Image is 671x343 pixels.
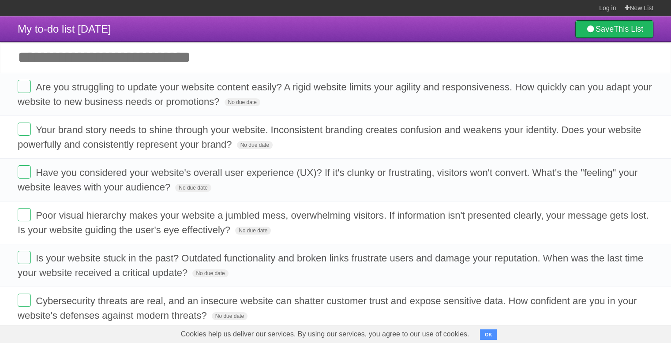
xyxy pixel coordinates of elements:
span: Are you struggling to update your website content easily? A rigid website limits your agility and... [18,82,652,107]
span: No due date [225,98,260,106]
span: Cookies help us deliver our services. By using our services, you agree to our use of cookies. [172,325,478,343]
label: Done [18,208,31,221]
button: OK [480,329,497,340]
span: No due date [237,141,273,149]
span: My to-do list [DATE] [18,23,111,35]
span: Cybersecurity threats are real, and an insecure website can shatter customer trust and expose sen... [18,295,637,321]
label: Done [18,123,31,136]
span: No due date [212,312,247,320]
b: This List [614,25,643,34]
span: No due date [235,227,271,235]
span: Is your website stuck in the past? Outdated functionality and broken links frustrate users and da... [18,253,643,278]
label: Done [18,165,31,179]
label: Done [18,251,31,264]
label: Done [18,294,31,307]
span: No due date [192,269,228,277]
span: Poor visual hierarchy makes your website a jumbled mess, overwhelming visitors. If information is... [18,210,649,235]
span: No due date [175,184,211,192]
label: Done [18,80,31,93]
span: Have you considered your website's overall user experience (UX)? If it's clunky or frustrating, v... [18,167,637,193]
a: SaveThis List [575,20,653,38]
span: Your brand story needs to shine through your website. Inconsistent branding creates confusion and... [18,124,641,150]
